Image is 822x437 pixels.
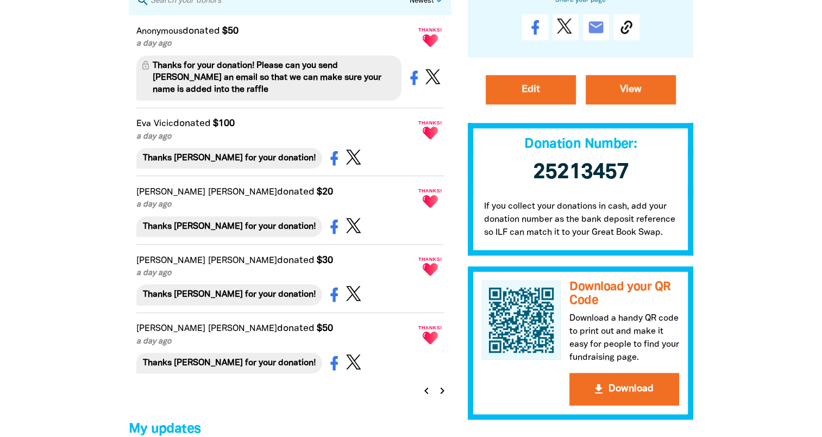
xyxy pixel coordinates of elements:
em: Anonymous [136,28,183,35]
i: get_app [592,383,605,396]
em: Eva [136,120,151,128]
a: Share [522,15,548,41]
img: QR Code for McCullough Robertson [482,281,561,360]
i: chevron_right [436,384,449,397]
span: donated [277,324,315,333]
em: [PERSON_NAME] [136,257,205,265]
p: a day ago [136,267,415,279]
i: email [587,19,605,36]
p: a day ago [136,336,415,348]
span: donated [173,119,211,128]
em: $30 [317,256,333,265]
em: $50 [317,324,333,333]
span: donated [277,188,315,196]
span: donated [277,256,315,265]
div: Paginated content [129,15,451,404]
button: Next page [434,383,449,398]
i: chevron_left [420,384,433,397]
em: $100 [213,119,235,128]
button: Previous page [419,383,434,398]
p: a day ago [136,38,415,50]
h3: Download your QR Code [569,281,679,308]
em: [PERSON_NAME] [208,189,277,196]
em: Vicic [154,120,173,128]
em: [PERSON_NAME] [136,325,205,333]
span: My updates [129,423,201,435]
span: Donation Number: [524,139,637,151]
p: a day ago [136,131,415,143]
p: a day ago [136,199,415,211]
div: Thanks [PERSON_NAME] for your donation! [136,148,322,168]
em: $20 [317,188,333,196]
button: get_appDownload [569,373,679,405]
div: Thanks for your donation! Please can you send [PERSON_NAME] an email so that we can make sure you... [136,55,402,101]
span: 25213457 [533,163,629,183]
div: Thanks [PERSON_NAME] for your donation! [136,353,322,373]
a: View [586,76,676,105]
em: [PERSON_NAME] [208,257,277,265]
a: Post [553,15,579,41]
em: [PERSON_NAME] [136,189,205,196]
a: email [583,15,609,41]
button: Copy Link [613,15,639,41]
div: Thanks [PERSON_NAME] for your donation! [136,216,322,237]
div: Thanks [PERSON_NAME] for your donation! [136,284,322,305]
a: Edit [486,76,576,105]
span: donated [183,27,220,35]
p: If you collect your donations in cash, add your donation number as the bank deposit reference so ... [468,190,694,256]
i: Only the donor can see this message [143,60,153,72]
em: [PERSON_NAME] [208,325,277,333]
em: $50 [222,27,239,35]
